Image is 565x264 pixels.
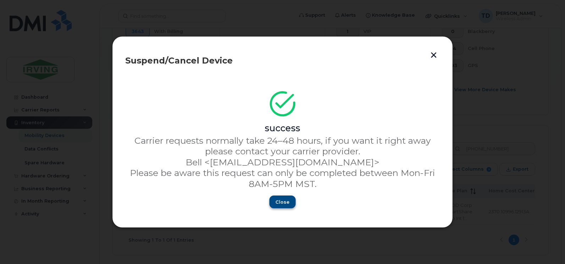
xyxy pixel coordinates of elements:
div: success [125,123,440,133]
div: Suspend/Cancel Device [125,56,440,65]
button: Close [269,196,296,208]
p: Bell <[EMAIL_ADDRESS][DOMAIN_NAME]> [125,157,440,167]
p: Please be aware this request can only be completed between Mon-Fri 8AM-5PM MST. [125,167,440,189]
p: Carrier requests normally take 24–48 hours, if you want it right away please contact your carrier... [125,135,440,157]
span: Close [275,199,290,205]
